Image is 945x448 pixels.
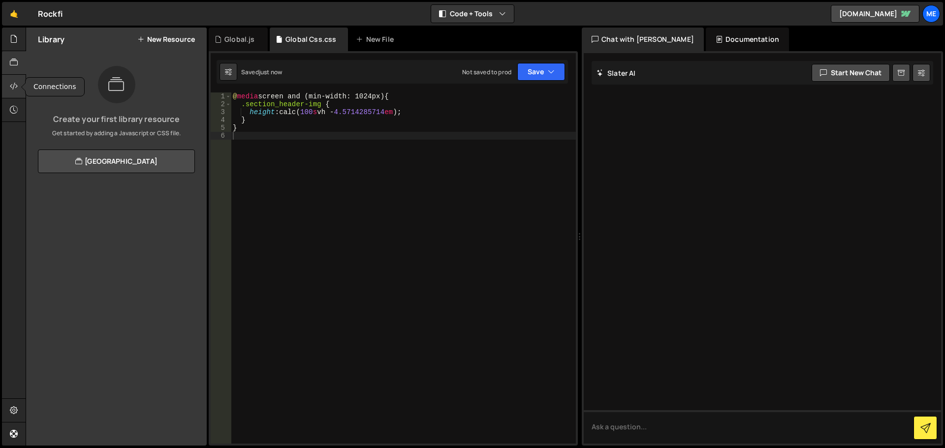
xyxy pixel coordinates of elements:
div: Chat with [PERSON_NAME] [582,28,704,51]
div: New File [356,34,397,44]
a: [GEOGRAPHIC_DATA] [38,149,195,173]
div: 4 [211,116,231,124]
a: 🤙 [2,2,26,26]
div: 6 [211,132,231,140]
h2: Slater AI [597,68,636,78]
div: Global.js [224,34,254,44]
button: Start new chat [812,64,890,82]
div: 3 [211,108,231,116]
div: Rockfi [38,8,63,20]
h3: Create your first library resource [34,115,199,123]
div: Documentation [706,28,789,51]
div: 2 [211,100,231,108]
div: 5 [211,124,231,132]
div: 1 [211,92,231,100]
div: Not saved to prod [462,68,511,76]
button: Save [517,63,565,81]
button: Code + Tools [431,5,514,23]
div: Global Css.css [285,34,336,44]
button: New Resource [137,35,195,43]
div: Connections [26,78,84,96]
a: [DOMAIN_NAME] [831,5,919,23]
div: Saved [241,68,282,76]
a: Me [922,5,940,23]
h2: Library [38,34,64,45]
div: just now [259,68,282,76]
p: Get started by adding a Javascript or CSS file. [34,129,199,138]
